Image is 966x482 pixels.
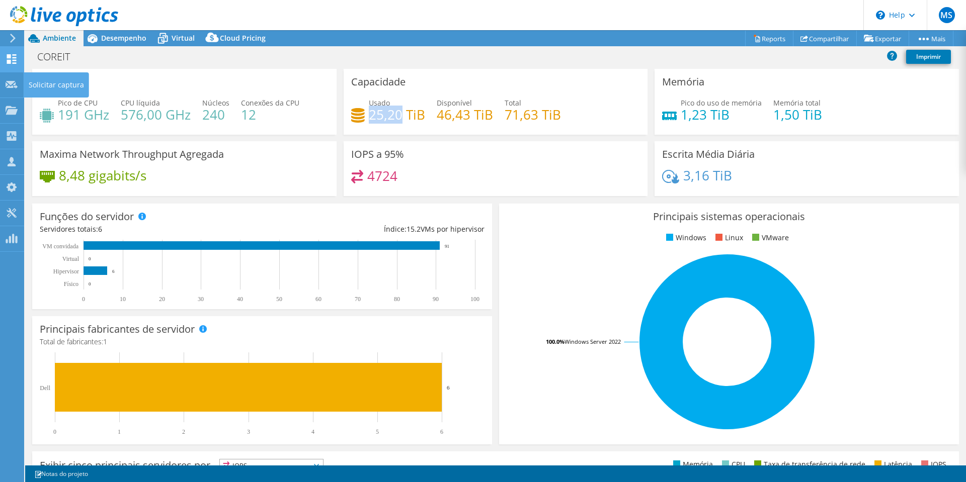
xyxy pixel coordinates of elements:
text: 0 [53,428,56,435]
span: Pico do uso de memória [681,98,762,108]
h3: Maxima Network Throughput Agregada [40,149,224,160]
text: 0 [89,256,91,261]
text: 0 [89,281,91,286]
span: Ambiente [43,33,76,43]
h3: Funções do servidor [40,211,134,222]
text: 80 [394,296,400,303]
li: Windows [664,232,706,243]
text: 60 [315,296,321,303]
text: 6 [447,384,450,391]
text: 70 [355,296,361,303]
text: 6 [112,269,115,274]
text: 90 [433,296,439,303]
text: 20 [159,296,165,303]
span: Pico de CPU [58,98,98,108]
li: Taxa de transferência de rede [752,459,865,470]
span: Cloud Pricing [220,33,266,43]
span: 6 [98,224,102,234]
li: Memória [671,459,713,470]
span: 15.2 [407,224,421,234]
text: 6 [440,428,443,435]
h3: Capacidade [351,76,406,87]
text: 100 [470,296,479,303]
li: Latência [872,459,912,470]
span: Desempenho [101,33,146,43]
h3: IOPS a 95% [351,149,404,160]
text: VM convidada [42,243,78,250]
h4: 25,20 TiB [369,109,425,120]
h4: 71,63 TiB [505,109,561,120]
h4: 191 GHz [58,109,109,120]
tspan: Windows Server 2022 [565,338,621,345]
text: Dell [40,384,50,392]
a: Notas do projeto [27,467,95,480]
h3: Principais sistemas operacionais [507,211,951,222]
h4: 8,48 gigabits/s [59,170,146,181]
span: Usado [369,98,390,108]
div: Solicitar captura [24,72,89,98]
text: 40 [237,296,243,303]
h4: 4724 [367,170,397,181]
text: 10 [120,296,126,303]
div: Índice: VMs por hipervisor [262,224,485,235]
span: 1 [103,337,107,346]
h1: COREIT [33,51,86,62]
span: CPU líquida [121,98,160,108]
span: Núcleos [202,98,229,108]
text: 3 [247,428,250,435]
a: Compartilhar [793,31,857,46]
text: Virtual [62,255,79,262]
h4: 46,43 TiB [437,109,493,120]
tspan: 100.0% [546,338,565,345]
h4: 576,00 GHz [121,109,191,120]
h4: 1,50 TiB [773,109,822,120]
h4: 1,23 TiB [681,109,762,120]
span: Memória total [773,98,821,108]
h4: Total de fabricantes: [40,336,485,347]
a: Imprimir [906,50,951,64]
span: Disponível [437,98,472,108]
text: 91 [445,244,449,249]
text: 4 [311,428,314,435]
text: 50 [276,296,282,303]
text: 1 [118,428,121,435]
text: 30 [198,296,204,303]
svg: \n [876,11,885,20]
h4: 240 [202,109,229,120]
div: Servidores totais: [40,224,262,235]
li: CPU [719,459,745,470]
h3: Memória [662,76,704,87]
span: Virtual [172,33,195,43]
a: Mais [909,31,953,46]
span: IOPS [220,459,323,471]
li: IOPS [919,459,946,470]
text: 5 [376,428,379,435]
li: Linux [713,232,743,243]
text: Hipervisor [53,268,79,275]
tspan: Físico [64,280,78,287]
h4: 3,16 TiB [683,170,732,181]
span: MS [939,7,955,23]
h3: Escrita Média Diária [662,149,755,160]
span: Total [505,98,521,108]
a: Exportar [856,31,909,46]
a: Reports [745,31,793,46]
span: Conexões da CPU [241,98,299,108]
h4: 12 [241,109,299,120]
h3: Principais fabricantes de servidor [40,324,195,335]
text: 0 [82,296,85,303]
li: VMware [750,232,789,243]
text: 2 [182,428,185,435]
